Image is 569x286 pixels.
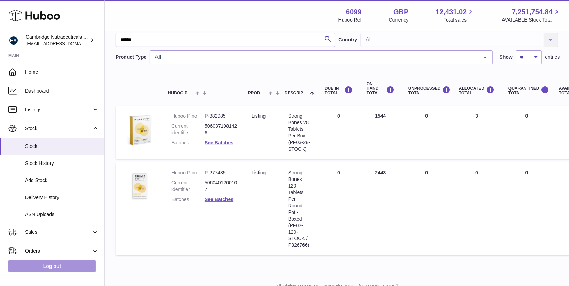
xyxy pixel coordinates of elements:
div: QUARANTINED Total [508,86,545,95]
div: Huboo Ref [338,17,362,23]
td: 3 [452,106,501,159]
dd: P-382985 [205,113,238,119]
span: 0 [525,170,528,175]
span: Stock [25,125,92,132]
dt: Huboo P no [171,113,205,119]
span: Home [25,69,99,76]
span: Total sales [444,17,475,23]
a: See Batches [205,197,233,202]
td: 2443 [360,162,401,255]
div: Strong Bones 120 Tablets Per Round Pot - Boxed (PF03-120-STOCK / P326766) [288,169,311,248]
strong: 6099 [346,7,362,17]
label: Country [339,37,357,43]
span: 12,431.02 [436,7,467,17]
span: Description [285,91,308,95]
a: See Batches [205,140,233,145]
span: Delivery History [25,194,99,201]
dd: 5060401200107 [205,180,238,193]
dt: Current identifier [171,180,205,193]
span: Sales [25,229,92,236]
span: 0 [525,113,528,119]
div: Cambridge Nutraceuticals Ltd [26,34,89,47]
a: 7,251,754.84 AVAILABLE Stock Total [502,7,561,23]
span: listing [252,170,266,175]
span: AVAILABLE Stock Total [502,17,561,23]
dt: Batches [171,140,205,146]
div: ALLOCATED Total [459,86,494,95]
span: Listings [25,106,92,113]
div: UNPROCESSED Total [408,86,445,95]
img: huboo@camnutra.com [8,35,19,46]
label: Show [500,54,513,61]
td: 0 [318,106,360,159]
div: Strong Bones 28 Tablets Per Box (PF03-28-STOCK) [288,113,311,152]
span: 7,251,754.84 [512,7,553,17]
label: Product Type [116,54,146,61]
span: Orders [25,248,92,254]
a: 12,431.02 Total sales [436,7,475,23]
td: 1544 [360,106,401,159]
span: All [153,54,478,61]
img: product image [123,169,157,204]
dd: 5060371981426 [205,123,238,136]
td: 0 [401,106,452,159]
span: ASN Uploads [25,211,99,218]
td: 0 [452,162,501,255]
div: ON HAND Total [367,82,394,96]
div: Currency [389,17,409,23]
span: Product Type [248,91,267,95]
span: [EMAIL_ADDRESS][DOMAIN_NAME] [26,41,102,46]
dt: Current identifier [171,123,205,136]
dt: Batches [171,196,205,203]
dd: P-277435 [205,169,238,176]
a: Log out [8,260,96,272]
td: 0 [318,162,360,255]
span: Huboo P no [168,91,194,95]
dt: Huboo P no [171,169,205,176]
span: Stock History [25,160,99,167]
span: listing [252,113,266,119]
span: Add Stock [25,177,99,184]
span: Stock [25,143,99,150]
span: Dashboard [25,88,99,94]
span: entries [545,54,560,61]
strong: GBP [393,7,408,17]
div: DUE IN TOTAL [325,86,353,95]
img: product image [123,113,157,148]
td: 0 [401,162,452,255]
